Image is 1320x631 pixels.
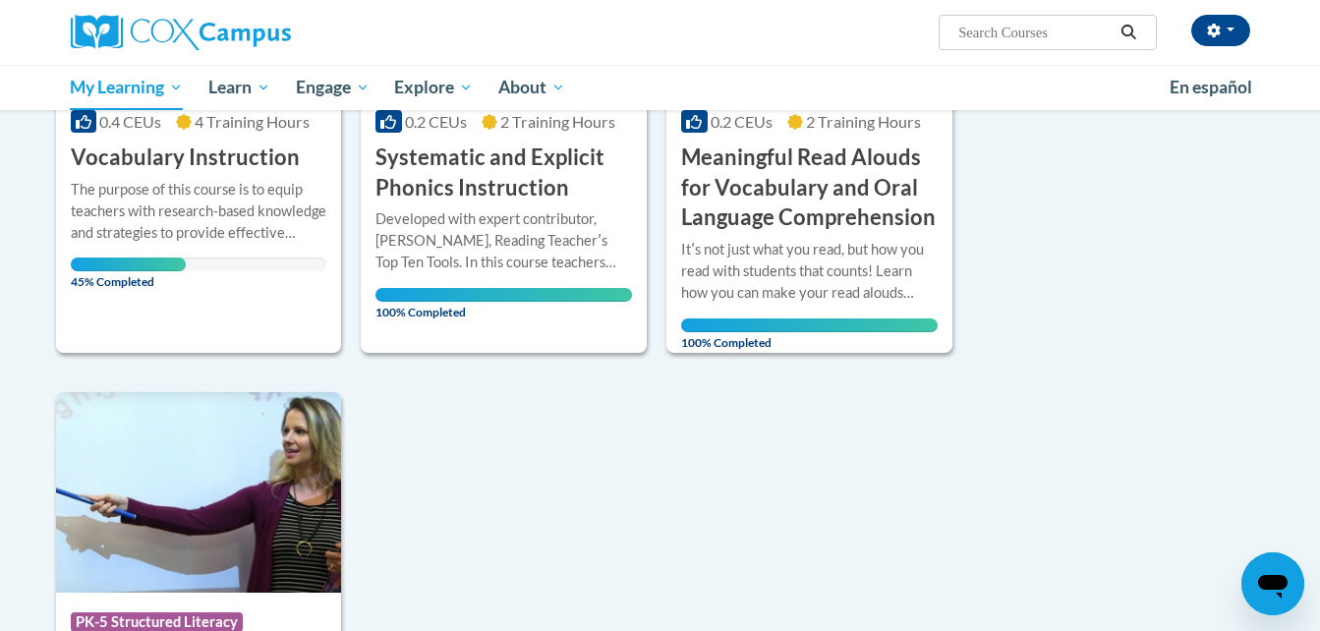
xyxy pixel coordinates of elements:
[71,15,444,50] a: Cox Campus
[58,65,197,110] a: My Learning
[71,15,291,50] img: Cox Campus
[208,76,270,99] span: Learn
[681,318,938,332] div: Your progress
[381,65,486,110] a: Explore
[375,143,632,203] h3: Systematic and Explicit Phonics Instruction
[681,318,938,350] span: 100% Completed
[71,143,300,173] h3: Vocabulary Instruction
[1157,67,1265,108] a: En español
[71,258,186,271] div: Your progress
[1170,77,1252,97] span: En español
[71,258,186,289] span: 45% Completed
[1114,21,1143,44] button: Search
[1191,15,1250,46] button: Account Settings
[99,112,161,131] span: 0.4 CEUs
[681,143,938,233] h3: Meaningful Read Alouds for Vocabulary and Oral Language Comprehension
[486,65,578,110] a: About
[956,21,1114,44] input: Search Courses
[196,65,283,110] a: Learn
[681,239,938,304] div: Itʹs not just what you read, but how you read with students that counts! Learn how you can make y...
[1241,552,1304,615] iframe: Button to launch messaging window
[375,288,632,319] span: 100% Completed
[375,288,632,302] div: Your progress
[41,65,1280,110] div: Main menu
[500,112,615,131] span: 2 Training Hours
[70,76,183,99] span: My Learning
[394,76,473,99] span: Explore
[71,179,327,244] div: The purpose of this course is to equip teachers with research-based knowledge and strategies to p...
[498,76,565,99] span: About
[56,392,342,593] img: Course Logo
[283,65,382,110] a: Engage
[375,208,632,273] div: Developed with expert contributor, [PERSON_NAME], Reading Teacherʹs Top Ten Tools. In this course...
[195,112,310,131] span: 4 Training Hours
[806,112,921,131] span: 2 Training Hours
[711,112,773,131] span: 0.2 CEUs
[296,76,370,99] span: Engage
[405,112,467,131] span: 0.2 CEUs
